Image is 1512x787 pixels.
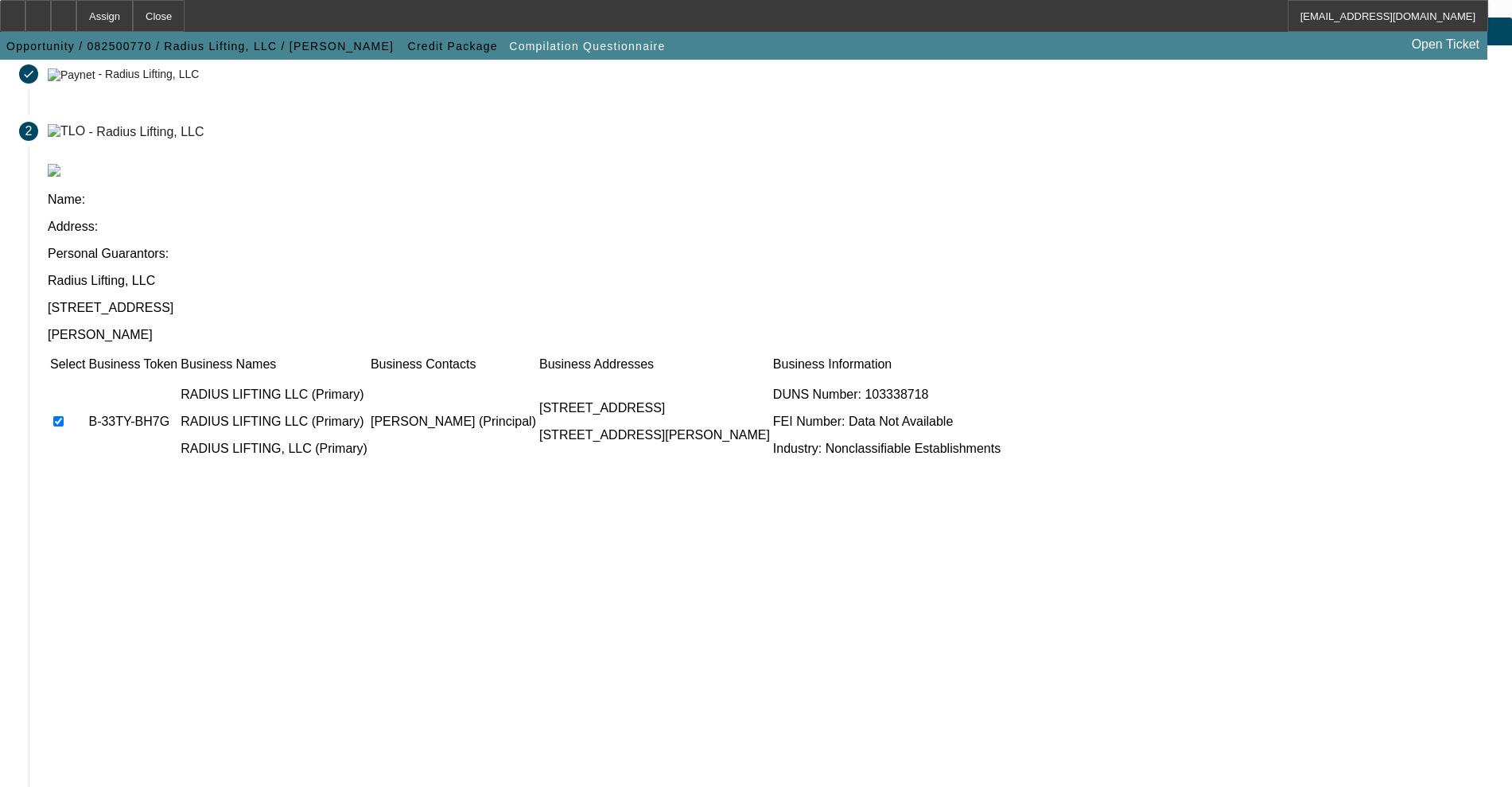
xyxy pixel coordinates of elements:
[1405,31,1486,58] a: Open Ticket
[181,442,367,456] p: RADIUS LIFTING, LLC (Primary)
[48,68,95,81] img: Paynet
[22,68,35,80] mat-icon: done
[773,388,1001,402] p: DUNS Number: 103338718
[181,388,367,402] p: RADIUS LIFTING LLC (Primary)
[48,301,1493,315] p: [STREET_ADDRESS]
[48,124,85,138] img: TLO
[48,220,1493,234] p: Address:
[87,374,178,469] td: B-33TY-BH7G
[48,274,1493,288] p: Radius Lifting, LLC
[772,356,1001,372] td: Business Information
[48,328,1493,342] p: [PERSON_NAME]
[98,68,199,81] div: - Radius Lifting, LLC
[181,415,367,429] p: RADIUS LIFTING LLC (Primary)
[48,164,60,177] img: tlo.png
[180,356,368,372] td: Business Names
[773,415,1001,429] p: FEI Number: Data Not Available
[49,356,86,372] td: Select
[370,356,537,372] td: Business Contacts
[404,32,502,60] button: Credit Package
[539,401,770,415] p: [STREET_ADDRESS]
[87,356,178,372] td: Business Token
[538,356,771,372] td: Business Addresses
[48,247,1493,261] p: Personal Guarantors:
[89,124,204,138] div: - Radius Lifting, LLC
[408,40,498,53] span: Credit Package
[539,428,770,442] p: [STREET_ADDRESS][PERSON_NAME]
[25,124,33,138] span: 2
[773,442,1001,456] p: Industry: Nonclassifiable Establishments
[509,40,665,53] span: Compilation Questionnaire
[48,193,1493,207] p: Name:
[6,40,394,53] span: Opportunity / 082500770 / Radius Lifting, LLC / [PERSON_NAME]
[371,415,536,429] p: [PERSON_NAME] (Principal)
[505,32,669,60] button: Compilation Questionnaire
